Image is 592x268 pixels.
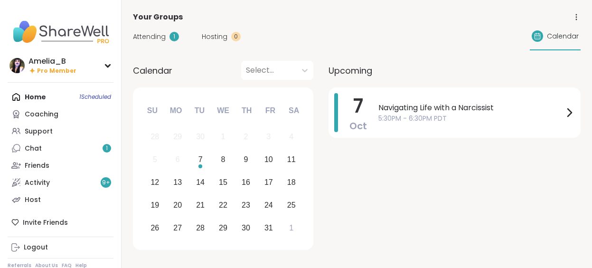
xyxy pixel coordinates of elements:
[196,199,205,211] div: 21
[106,144,108,153] span: 1
[258,218,279,238] div: Choose Friday, October 31st, 2025
[176,153,180,166] div: 6
[37,67,76,75] span: Pro Member
[8,214,113,231] div: Invite Friends
[25,144,42,153] div: Chat
[196,130,205,143] div: 30
[213,195,234,215] div: Choose Wednesday, October 22nd, 2025
[231,32,241,41] div: 0
[168,195,188,215] div: Choose Monday, October 20th, 2025
[264,153,273,166] div: 10
[173,130,182,143] div: 29
[378,102,564,114] span: Navigating Life with a Narcissist
[165,100,186,121] div: Mo
[242,199,250,211] div: 23
[8,123,113,140] a: Support
[168,218,188,238] div: Choose Monday, October 27th, 2025
[8,140,113,157] a: Chat1
[281,150,301,170] div: Choose Saturday, October 11th, 2025
[219,199,227,211] div: 22
[190,218,211,238] div: Choose Tuesday, October 28th, 2025
[242,221,250,234] div: 30
[28,56,76,67] div: Amelia_B
[264,176,273,189] div: 17
[8,15,113,48] img: ShareWell Nav Logo
[150,176,159,189] div: 12
[168,150,188,170] div: Not available Monday, October 6th, 2025
[236,172,256,193] div: Choose Thursday, October 16th, 2025
[190,150,211,170] div: Choose Tuesday, October 7th, 2025
[8,157,113,174] a: Friends
[150,199,159,211] div: 19
[8,191,113,208] a: Host
[353,93,363,119] span: 7
[242,176,250,189] div: 16
[25,127,53,136] div: Support
[153,153,157,166] div: 5
[258,150,279,170] div: Choose Friday, October 10th, 2025
[264,199,273,211] div: 24
[142,100,163,121] div: Su
[169,32,179,41] div: 1
[9,58,25,73] img: Amelia_B
[202,32,227,42] span: Hosting
[236,127,256,147] div: Not available Thursday, October 2nd, 2025
[244,130,248,143] div: 2
[281,127,301,147] div: Not available Saturday, October 4th, 2025
[258,195,279,215] div: Choose Friday, October 24th, 2025
[281,172,301,193] div: Choose Saturday, October 18th, 2025
[189,100,210,121] div: Tu
[173,221,182,234] div: 27
[264,221,273,234] div: 31
[143,125,302,239] div: month 2025-10
[24,243,48,252] div: Logout
[133,32,166,42] span: Attending
[150,221,159,234] div: 26
[133,64,172,77] span: Calendar
[173,176,182,189] div: 13
[281,195,301,215] div: Choose Saturday, October 25th, 2025
[168,172,188,193] div: Choose Monday, October 13th, 2025
[219,221,227,234] div: 29
[198,153,203,166] div: 7
[8,174,113,191] a: Activity9+
[213,150,234,170] div: Choose Wednesday, October 8th, 2025
[102,179,110,187] span: 9 +
[145,172,165,193] div: Choose Sunday, October 12th, 2025
[145,127,165,147] div: Not available Sunday, September 28th, 2025
[190,127,211,147] div: Not available Tuesday, September 30th, 2025
[283,100,304,121] div: Sa
[287,176,296,189] div: 18
[25,178,50,188] div: Activity
[145,218,165,238] div: Choose Sunday, October 26th, 2025
[190,195,211,215] div: Choose Tuesday, October 21st, 2025
[236,218,256,238] div: Choose Thursday, October 30th, 2025
[266,130,271,143] div: 3
[260,100,281,121] div: Fr
[258,127,279,147] div: Not available Friday, October 3rd, 2025
[213,127,234,147] div: Not available Wednesday, October 1st, 2025
[145,150,165,170] div: Not available Sunday, October 5th, 2025
[287,153,296,166] div: 11
[378,114,564,124] span: 5:30PM - 6:30PM PDT
[329,64,372,77] span: Upcoming
[8,239,113,256] a: Logout
[287,199,296,211] div: 25
[236,150,256,170] div: Choose Thursday, October 9th, 2025
[8,105,113,123] a: Coaching
[213,218,234,238] div: Choose Wednesday, October 29th, 2025
[236,100,257,121] div: Th
[219,176,227,189] div: 15
[25,161,49,171] div: Friends
[221,153,226,166] div: 8
[349,119,367,133] span: Oct
[196,176,205,189] div: 14
[196,221,205,234] div: 28
[190,172,211,193] div: Choose Tuesday, October 14th, 2025
[547,31,579,41] span: Calendar
[221,130,226,143] div: 1
[213,172,234,193] div: Choose Wednesday, October 15th, 2025
[289,130,293,143] div: 4
[133,11,183,23] span: Your Groups
[173,199,182,211] div: 20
